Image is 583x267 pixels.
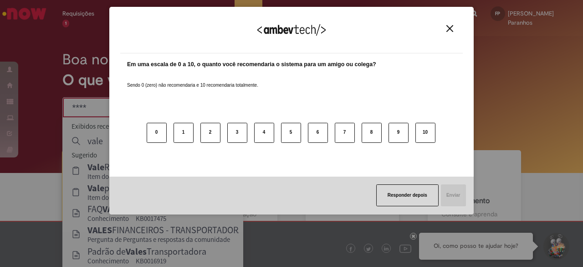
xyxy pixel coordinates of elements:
[376,184,439,206] button: Responder depois
[147,123,167,143] button: 0
[227,123,247,143] button: 3
[444,25,456,32] button: Close
[281,123,301,143] button: 5
[389,123,409,143] button: 9
[362,123,382,143] button: 8
[415,123,435,143] button: 10
[127,71,258,89] label: Sendo 0 (zero) não recomendaria e 10 recomendaria totalmente.
[335,123,355,143] button: 7
[446,25,453,32] img: Close
[127,60,376,69] label: Em uma escala de 0 a 10, o quanto você recomendaria o sistema para um amigo ou colega?
[308,123,328,143] button: 6
[200,123,220,143] button: 2
[257,24,326,36] img: Logo Ambevtech
[174,123,194,143] button: 1
[254,123,274,143] button: 4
